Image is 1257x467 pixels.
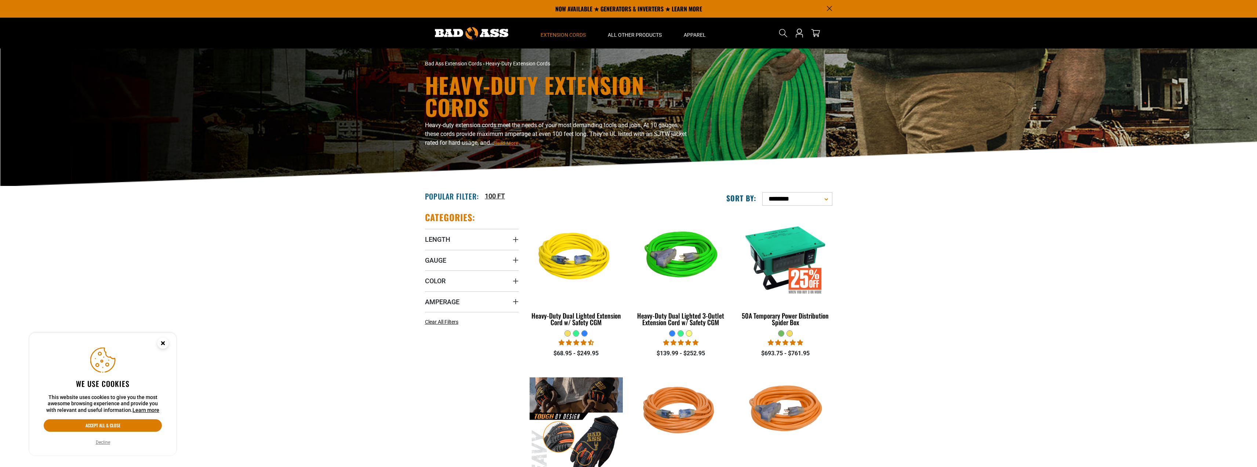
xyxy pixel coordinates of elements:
[425,235,450,244] span: Length
[425,61,482,67] a: Bad Ass Extension Cords
[768,339,803,346] span: 5.00 stars
[635,369,727,453] img: orange
[684,32,706,38] span: Apparel
[425,256,446,265] span: Gauge
[435,27,508,39] img: Bad Ass Extension Cords
[663,339,698,346] span: 4.92 stars
[739,215,832,300] img: 50A Temporary Power Distribution Spider Box
[739,369,832,453] img: orange
[425,212,476,223] h2: Categories:
[738,349,832,358] div: $693.75 - $761.95
[425,277,446,285] span: Color
[132,407,159,413] a: Learn more
[44,419,162,432] button: Accept all & close
[530,18,597,49] summary: Extension Cords
[486,61,550,67] span: Heavy-Duty Extension Cords
[483,61,484,67] span: ›
[530,312,623,326] div: Heavy-Duty Dual Lighted Extension Cord w/ Safety CGM
[494,140,518,146] span: Read More
[425,319,458,325] span: Clear All Filters
[425,229,519,249] summary: Length
[94,439,112,446] button: Decline
[634,349,727,358] div: $139.99 - $252.95
[673,18,717,49] summary: Apparel
[29,333,176,456] aside: Cookie Consent
[425,122,687,146] span: Heavy-duty extension cords meet the needs of your most demanding tools and jobs. At 10 gauges, th...
[530,212,623,330] a: yellow Heavy-Duty Dual Lighted Extension Cord w/ Safety CGM
[425,250,519,270] summary: Gauge
[541,32,586,38] span: Extension Cords
[425,291,519,312] summary: Amperage
[44,394,162,414] p: This website uses cookies to give you the most awesome browsing experience and provide you with r...
[425,191,479,201] h2: Popular Filter:
[726,193,756,203] label: Sort by:
[425,270,519,291] summary: Color
[777,27,789,39] summary: Search
[425,74,693,118] h1: Heavy-Duty Extension Cords
[738,312,832,326] div: 50A Temporary Power Distribution Spider Box
[634,312,727,326] div: Heavy-Duty Dual Lighted 3-Outlet Extension Cord w/ Safety CGM
[559,339,594,346] span: 4.64 stars
[608,32,662,38] span: All Other Products
[738,212,832,330] a: 50A Temporary Power Distribution Spider Box 50A Temporary Power Distribution Spider Box
[425,298,459,306] span: Amperage
[597,18,673,49] summary: All Other Products
[634,212,727,330] a: neon green Heavy-Duty Dual Lighted 3-Outlet Extension Cord w/ Safety CGM
[530,215,622,300] img: yellow
[635,215,727,300] img: neon green
[425,318,461,326] a: Clear All Filters
[44,379,162,388] h2: We use cookies
[485,191,505,201] a: 100 FT
[425,60,693,68] nav: breadcrumbs
[530,349,623,358] div: $68.95 - $249.95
